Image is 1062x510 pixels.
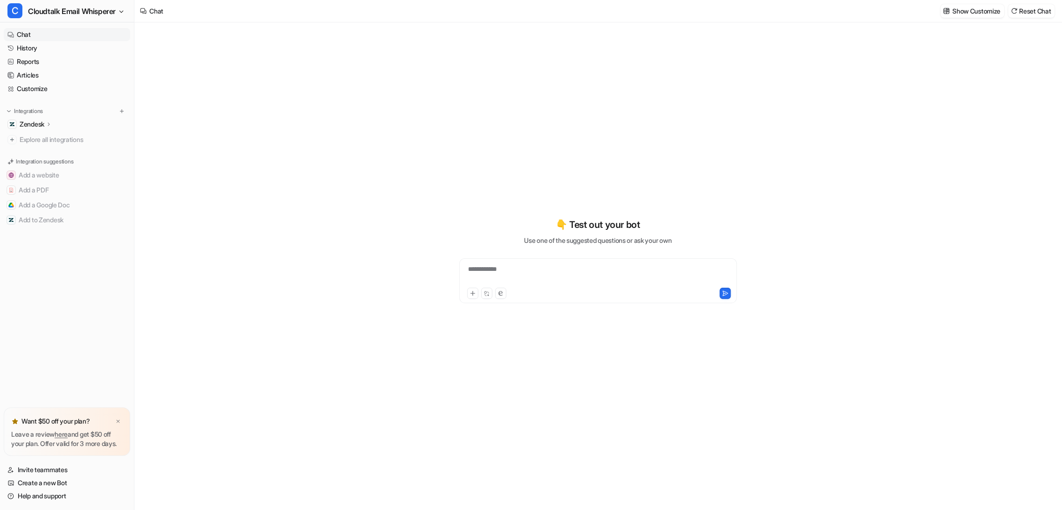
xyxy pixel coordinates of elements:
[8,217,14,223] img: Add to Zendesk
[149,6,163,16] div: Chat
[1011,7,1017,14] img: reset
[7,3,22,18] span: C
[115,418,121,425] img: x
[9,121,15,127] img: Zendesk
[556,218,640,232] p: 👇 Test out your bot
[21,417,90,426] p: Want $50 off your plan?
[14,107,43,115] p: Integrations
[4,69,130,82] a: Articles
[4,55,130,68] a: Reports
[8,202,14,208] img: Add a Google Doc
[4,82,130,95] a: Customize
[20,120,44,129] p: Zendesk
[524,235,671,245] p: Use one of the suggested questions or ask your own
[11,418,19,425] img: star
[4,212,130,227] button: Add to ZendeskAdd to Zendesk
[4,168,130,183] button: Add a websiteAdd a website
[20,132,126,147] span: Explore all integrations
[4,133,130,146] a: Explore all integrations
[4,489,130,503] a: Help and support
[4,28,130,41] a: Chat
[11,430,123,448] p: Leave a review and get $50 off your plan. Offer valid for 3 more days.
[119,108,125,114] img: menu_add.svg
[4,476,130,489] a: Create a new Bot
[6,108,12,114] img: expand menu
[8,172,14,178] img: Add a website
[4,463,130,476] a: Invite teammates
[940,4,1004,18] button: Show Customize
[952,6,1000,16] p: Show Customize
[4,183,130,198] button: Add a PDFAdd a PDF
[8,187,14,193] img: Add a PDF
[55,430,68,438] a: here
[16,157,73,166] p: Integration suggestions
[943,7,950,14] img: customize
[28,5,116,18] span: Cloudtalk Email Whisperer
[4,106,46,116] button: Integrations
[7,135,17,144] img: explore all integrations
[4,42,130,55] a: History
[1008,4,1055,18] button: Reset Chat
[4,198,130,212] button: Add a Google DocAdd a Google Doc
